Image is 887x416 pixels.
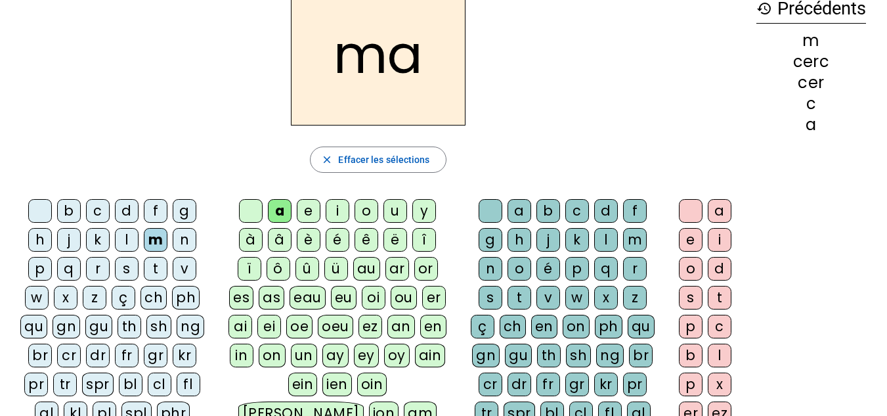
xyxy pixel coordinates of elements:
[472,344,500,367] div: gn
[259,286,284,310] div: as
[148,373,171,396] div: cl
[679,373,703,396] div: p
[508,257,531,281] div: o
[414,257,438,281] div: or
[355,228,378,252] div: ê
[708,199,731,223] div: a
[238,257,261,281] div: ï
[420,315,446,338] div: en
[259,344,286,367] div: on
[596,344,624,367] div: ng
[508,286,531,310] div: t
[422,286,446,310] div: er
[594,286,618,310] div: x
[508,199,531,223] div: a
[115,199,139,223] div: d
[257,315,281,338] div: ei
[629,344,653,367] div: br
[565,257,589,281] div: p
[358,315,382,338] div: ez
[563,315,590,338] div: on
[354,344,379,367] div: ey
[229,286,253,310] div: es
[623,199,647,223] div: f
[479,373,502,396] div: cr
[355,199,378,223] div: o
[291,344,317,367] div: un
[594,257,618,281] div: q
[268,228,292,252] div: â
[385,257,409,281] div: ar
[479,286,502,310] div: s
[384,344,410,367] div: oy
[57,344,81,367] div: cr
[322,344,349,367] div: ay
[297,199,320,223] div: e
[28,228,52,252] div: h
[326,228,349,252] div: é
[119,373,142,396] div: bl
[53,373,77,396] div: tr
[86,228,110,252] div: k
[331,286,357,310] div: eu
[594,199,618,223] div: d
[594,373,618,396] div: kr
[362,286,385,310] div: oi
[471,315,494,338] div: ç
[565,199,589,223] div: c
[173,257,196,281] div: v
[536,257,560,281] div: é
[25,286,49,310] div: w
[623,373,647,396] div: pr
[353,257,380,281] div: au
[57,199,81,223] div: b
[479,228,502,252] div: g
[310,147,446,173] button: Effacer les sélections
[595,315,622,338] div: ph
[173,199,196,223] div: g
[536,373,560,396] div: fr
[144,257,167,281] div: t
[297,228,320,252] div: è
[53,315,80,338] div: gn
[628,315,655,338] div: qu
[86,199,110,223] div: c
[679,257,703,281] div: o
[115,228,139,252] div: l
[708,373,731,396] div: x
[566,344,591,367] div: sh
[505,344,532,367] div: gu
[20,315,47,338] div: qu
[115,257,139,281] div: s
[177,315,204,338] div: ng
[357,373,387,396] div: oin
[86,257,110,281] div: r
[286,315,313,338] div: oe
[708,315,731,338] div: c
[57,257,81,281] div: q
[295,257,319,281] div: û
[623,257,647,281] div: r
[86,344,110,367] div: dr
[28,344,52,367] div: br
[57,228,81,252] div: j
[54,286,77,310] div: x
[415,344,446,367] div: ain
[141,286,167,310] div: ch
[594,228,618,252] div: l
[267,257,290,281] div: ô
[28,257,52,281] div: p
[679,315,703,338] div: p
[387,315,415,338] div: an
[144,199,167,223] div: f
[324,257,348,281] div: ü
[383,228,407,252] div: ë
[508,373,531,396] div: dr
[536,199,560,223] div: b
[708,257,731,281] div: d
[268,199,292,223] div: a
[479,257,502,281] div: n
[565,373,589,396] div: gr
[288,373,318,396] div: ein
[756,54,866,70] div: cerc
